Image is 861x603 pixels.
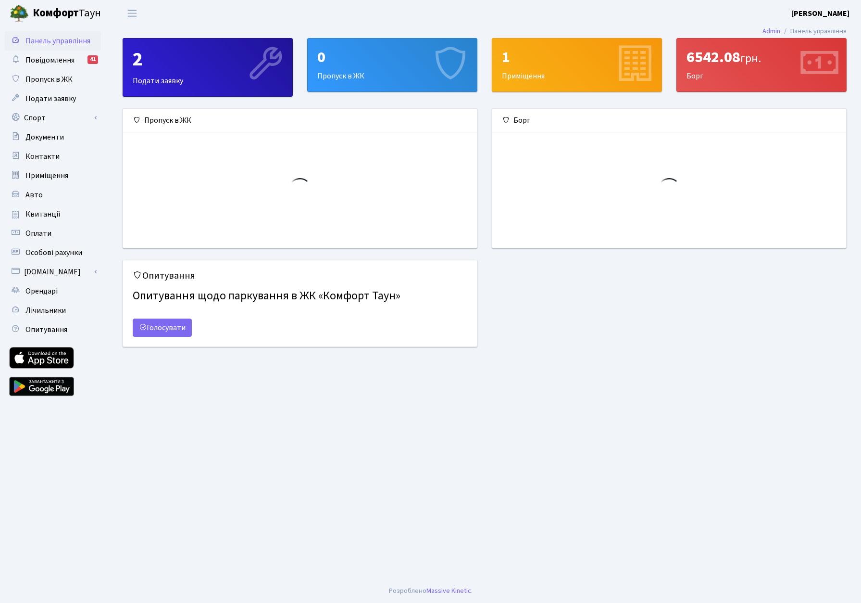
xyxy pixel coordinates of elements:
li: Панель управління [780,26,847,37]
div: Приміщення [492,38,661,91]
a: Голосувати [133,319,192,337]
a: Авто [5,185,101,205]
a: Лічильники [5,301,101,320]
span: Подати заявку [25,93,76,104]
a: Контакти [5,147,101,166]
span: Таун [33,5,101,22]
span: Документи [25,132,64,142]
div: 6542.08 [686,48,836,66]
a: Пропуск в ЖК [5,70,101,89]
span: Опитування [25,324,67,335]
div: 0 [317,48,467,66]
span: Повідомлення [25,55,75,65]
a: [DOMAIN_NAME] [5,262,101,282]
span: Контакти [25,151,60,162]
a: Розроблено [389,586,426,596]
b: Комфорт [33,5,79,21]
button: Переключити навігацію [120,5,144,21]
span: Квитанції [25,209,61,219]
img: logo.png [10,4,29,23]
a: Повідомлення41 [5,51,101,70]
a: [PERSON_NAME] [791,8,849,19]
a: Спорт [5,108,101,128]
a: Квитанції [5,205,101,224]
a: Опитування [5,320,101,339]
span: Пропуск в ЖК [25,74,73,85]
a: 1Приміщення [492,38,662,92]
a: Особові рахунки [5,243,101,262]
div: 2 [133,48,283,71]
span: Особові рахунки [25,247,82,258]
div: Борг [677,38,846,91]
a: Приміщення [5,166,101,185]
div: 41 [87,55,98,64]
div: Пропуск в ЖК [123,109,477,132]
div: Пропуск в ЖК [308,38,477,91]
span: Авто [25,190,43,200]
a: 2Подати заявку [123,38,293,97]
span: грн. [740,50,761,67]
a: Документи [5,128,101,147]
span: Оплати [25,228,51,239]
div: . [389,586,473,596]
a: 0Пропуск в ЖК [307,38,477,92]
div: 1 [502,48,652,66]
a: Admin [762,26,780,36]
h4: Опитування щодо паркування в ЖК «Комфорт Таун» [133,285,467,307]
div: Борг [492,109,846,132]
h5: Опитування [133,270,467,282]
a: Massive Kinetic [426,586,471,596]
a: Орендарі [5,282,101,301]
span: Панель управління [25,36,90,46]
a: Подати заявку [5,89,101,108]
a: Панель управління [5,31,101,51]
span: Приміщення [25,170,68,181]
span: Лічильники [25,305,66,316]
div: Подати заявку [123,38,292,96]
a: Оплати [5,224,101,243]
span: Орендарі [25,286,58,296]
nav: breadcrumb [748,21,861,41]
